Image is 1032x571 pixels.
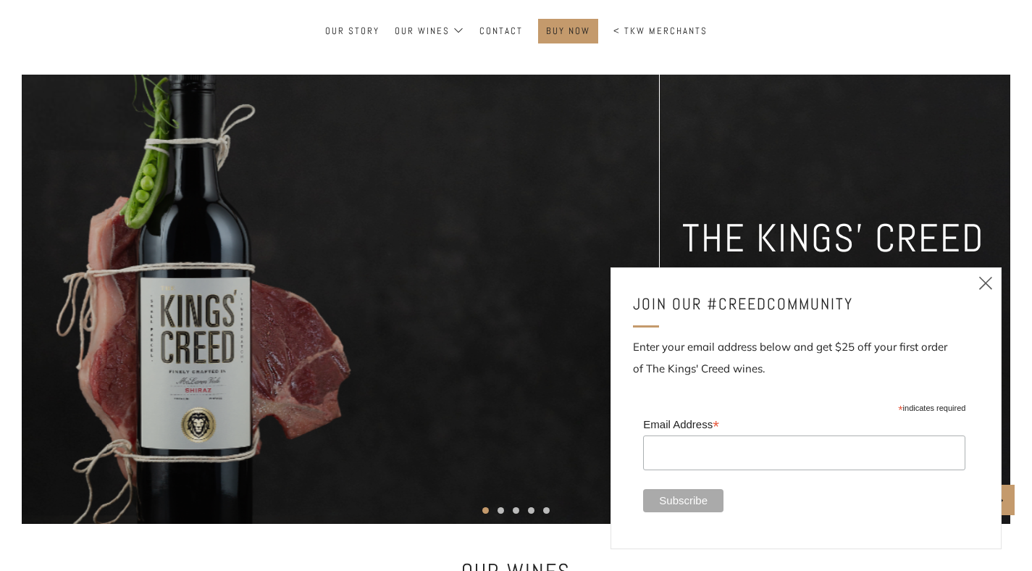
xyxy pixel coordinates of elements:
div: indicates required [643,400,965,414]
h4: JOIN OUR #CREEDCOMMUNITY [633,290,962,319]
a: BUY NOW [546,20,590,43]
button: 1 [482,507,489,514]
input: Subscribe [643,489,723,512]
button: 2 [498,507,504,514]
a: Our Wines [395,20,464,43]
a: Contact [479,20,523,43]
button: 4 [528,507,534,514]
p: Enter your email address below and get $25 off your first order of The Kings' Creed wines. [633,336,979,380]
h2: THE KINGS' CREED [682,214,984,262]
a: < TKW Merchants [613,20,708,43]
button: 3 [513,507,519,514]
a: Our Story [325,20,379,43]
button: 5 [543,507,550,514]
label: Email Address [643,414,965,434]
